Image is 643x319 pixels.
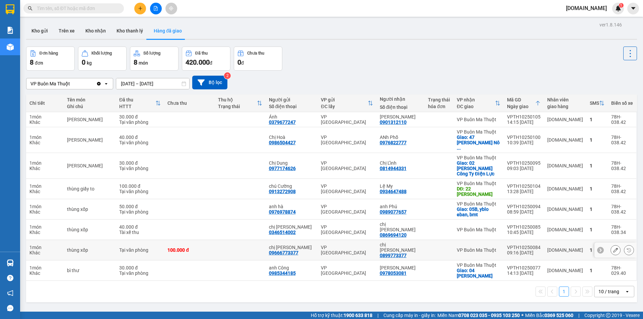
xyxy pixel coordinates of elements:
div: VP Buôn Ma Thuột [457,227,500,232]
div: VP Buôn Ma Thuột [457,117,500,122]
span: search [28,6,32,11]
div: 1 [590,163,604,168]
div: anh Công [269,265,314,270]
span: đ [210,60,212,66]
svg: open [103,81,109,86]
div: truc.bb [547,186,583,191]
div: 78H-038.42 [611,204,633,215]
div: anh hà [269,204,314,209]
div: Người nhận [380,96,421,102]
div: VPTH10250094 [507,204,541,209]
button: Hàng đã giao [148,23,187,39]
span: | [578,312,579,319]
div: 09666773377 [269,250,298,255]
div: 0901312110 [380,119,407,125]
div: Chi tiết [29,100,60,106]
sup: 1 [619,3,624,8]
div: thùng xốp [67,207,113,212]
button: Trên xe [53,23,80,39]
button: Chưa thu0đ [234,47,282,71]
div: ĐC lấy [321,104,367,109]
div: Khác [29,270,60,276]
span: | [377,312,378,319]
div: giao hàng [547,104,583,109]
div: chị trúc [269,245,314,250]
div: 1 món [29,160,60,166]
div: 10:45 [DATE] [507,230,541,235]
div: VPTH10250084 [507,245,541,250]
span: ... [457,145,461,151]
img: warehouse-icon [7,259,14,266]
span: Miền Bắc [525,312,573,319]
div: VP [GEOGRAPHIC_DATA] [321,135,373,145]
div: truc.bb [547,247,583,253]
button: Số lượng8món [130,47,178,71]
div: Chị Dung [269,160,314,166]
span: question-circle [7,275,13,281]
div: 100.000 đ [167,247,211,253]
div: VP [GEOGRAPHIC_DATA] [321,245,373,255]
div: VP Buôn Ma Thuột [457,129,500,135]
strong: 0708 023 035 - 0935 103 250 [458,313,520,318]
div: Trạng thái [218,104,257,109]
span: Hỗ trợ kỹ thuật: [311,312,372,319]
div: truc.bb [547,227,583,232]
div: 0934647488 [380,189,407,194]
div: VPTH10250077 [507,265,541,270]
div: Lệ My [380,183,421,189]
input: Select a date range. [116,78,189,89]
div: 0976978874 [269,209,296,215]
span: Miền Nam [437,312,520,319]
strong: 0369 525 060 [545,313,573,318]
div: Số lượng [143,51,160,56]
button: Khối lượng0kg [78,47,127,71]
span: file-add [153,6,158,11]
div: 78H-029.40 [611,265,633,276]
div: 1 [590,227,604,232]
button: 1 [559,287,569,297]
div: Khác [29,140,60,145]
div: Anh Tín [380,114,421,119]
div: VP [GEOGRAPHIC_DATA] [321,224,373,235]
div: 100.000 đ [119,183,161,189]
div: VP [GEOGRAPHIC_DATA] [321,114,373,125]
div: truc.bb [547,207,583,212]
div: 1 món [29,224,60,230]
div: VPTH10250085 [507,224,541,230]
div: Ghi chú [67,104,113,109]
div: thùng xốp [67,227,113,232]
div: 1 [590,186,604,191]
div: 0977174626 [269,166,296,171]
div: 1 [590,268,604,273]
div: Khác [29,119,60,125]
div: DĐ: 22 lê lợi [457,186,500,197]
div: VPTH10250100 [507,135,541,140]
th: Toggle SortBy [317,94,376,112]
div: chị Thuỷ [269,224,314,230]
div: 0346514002 [269,230,296,235]
div: Sửa đơn hàng [611,245,621,255]
div: chị Phương [380,222,421,232]
div: thùng giấy to [67,186,113,191]
input: Tìm tên, số ĐT hoặc mã đơn [37,5,116,12]
th: Toggle SortBy [586,94,608,112]
div: VP Buôn Ma Thuột [457,155,500,160]
button: Kho gửi [26,23,53,39]
div: Khác [29,189,60,194]
div: VP nhận [457,97,495,102]
div: 1 món [29,114,60,119]
img: icon-new-feature [615,5,621,11]
button: Đơn hàng8đơn [26,47,75,71]
img: logo-vxr [6,4,14,14]
div: Khác [29,230,60,235]
div: 10 / trang [598,288,619,295]
th: Toggle SortBy [504,94,544,112]
div: Tài Liệu [67,163,113,168]
div: Giao: 02 lê Duẩn Công Ty Điện Lực [457,160,500,176]
div: Chị Lĩnh [380,160,421,166]
div: Tài Liệu [67,117,113,122]
div: 1 [590,117,604,122]
span: 1 [620,3,622,8]
div: 1 [590,207,604,212]
div: ANh Phố [380,135,421,140]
